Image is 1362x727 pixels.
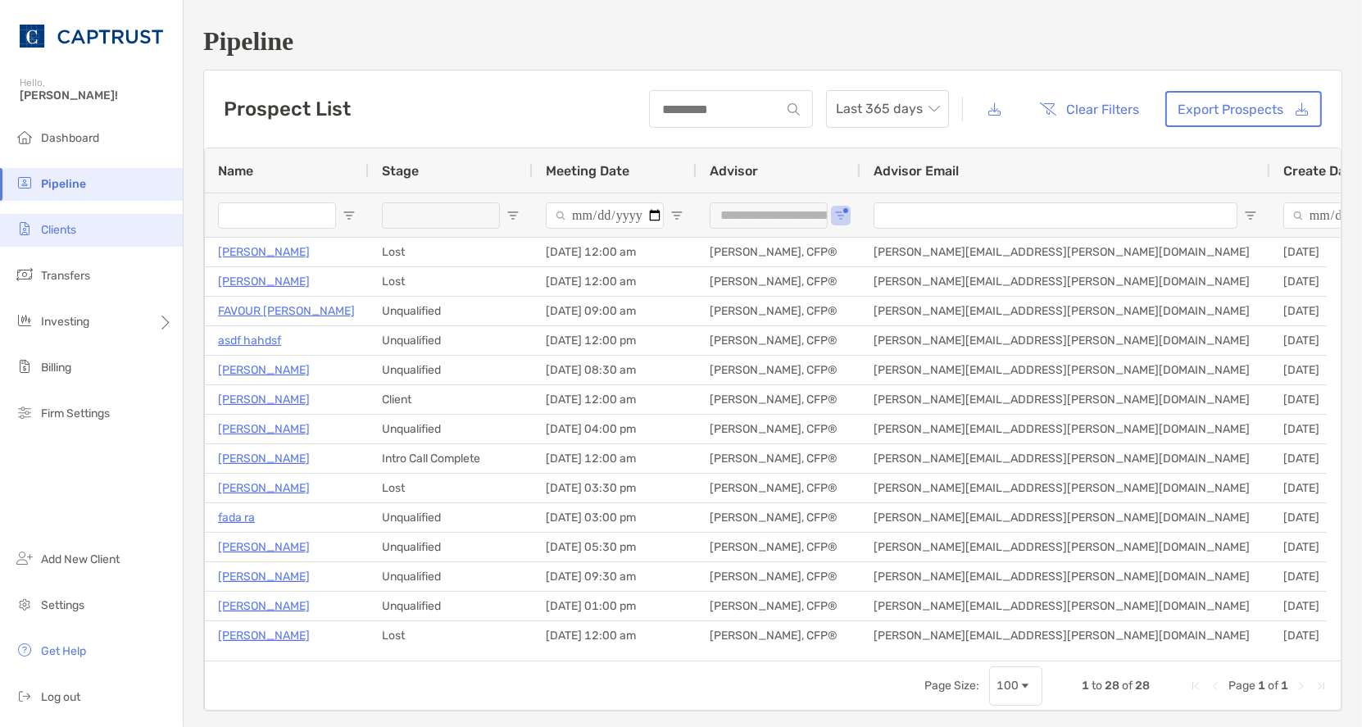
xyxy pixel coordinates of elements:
[203,26,1342,57] h1: Pipeline
[834,209,847,222] button: Open Filter Menu
[697,385,860,414] div: [PERSON_NAME], CFP®
[1268,679,1278,693] span: of
[218,537,310,557] a: [PERSON_NAME]
[218,360,310,380] a: [PERSON_NAME]
[533,503,697,532] div: [DATE] 03:00 pm
[860,385,1270,414] div: [PERSON_NAME][EMAIL_ADDRESS][PERSON_NAME][DOMAIN_NAME]
[860,267,1270,296] div: [PERSON_NAME][EMAIL_ADDRESS][PERSON_NAME][DOMAIN_NAME]
[874,202,1237,229] input: Advisor Email Filter Input
[697,621,860,650] div: [PERSON_NAME], CFP®
[533,297,697,325] div: [DATE] 09:00 am
[343,209,356,222] button: Open Filter Menu
[369,444,533,473] div: Intro Call Complete
[860,326,1270,355] div: [PERSON_NAME][EMAIL_ADDRESS][PERSON_NAME][DOMAIN_NAME]
[533,474,697,502] div: [DATE] 03:30 pm
[15,265,34,284] img: transfers icon
[41,690,80,704] span: Log out
[1135,679,1150,693] span: 28
[369,592,533,620] div: Unqualified
[533,356,697,384] div: [DATE] 08:30 am
[697,444,860,473] div: [PERSON_NAME], CFP®
[15,686,34,706] img: logout icon
[218,202,336,229] input: Name Filter Input
[546,163,629,179] span: Meeting Date
[41,315,89,329] span: Investing
[670,209,683,222] button: Open Filter Menu
[369,621,533,650] div: Lost
[41,361,71,375] span: Billing
[710,163,758,179] span: Advisor
[997,679,1019,693] div: 100
[224,98,351,120] h3: Prospect List
[533,415,697,443] div: [DATE] 04:00 pm
[1122,679,1133,693] span: of
[1092,679,1102,693] span: to
[533,326,697,355] div: [DATE] 12:00 pm
[41,407,110,420] span: Firm Settings
[369,503,533,532] div: Unqualified
[15,402,34,422] img: firm-settings icon
[218,507,255,528] a: fada ra
[546,202,664,229] input: Meeting Date Filter Input
[697,267,860,296] div: [PERSON_NAME], CFP®
[218,566,310,587] a: [PERSON_NAME]
[218,389,310,410] a: [PERSON_NAME]
[369,356,533,384] div: Unqualified
[533,562,697,591] div: [DATE] 09:30 am
[41,644,86,658] span: Get Help
[369,533,533,561] div: Unqualified
[1028,91,1152,127] button: Clear Filters
[218,448,310,469] p: [PERSON_NAME]
[41,177,86,191] span: Pipeline
[1082,679,1089,693] span: 1
[218,625,310,646] a: [PERSON_NAME]
[1281,679,1288,693] span: 1
[218,478,310,498] p: [PERSON_NAME]
[382,163,419,179] span: Stage
[860,474,1270,502] div: [PERSON_NAME][EMAIL_ADDRESS][PERSON_NAME][DOMAIN_NAME]
[218,242,310,262] a: [PERSON_NAME]
[697,562,860,591] div: [PERSON_NAME], CFP®
[218,271,310,292] a: [PERSON_NAME]
[41,223,76,237] span: Clients
[860,444,1270,473] div: [PERSON_NAME][EMAIL_ADDRESS][PERSON_NAME][DOMAIN_NAME]
[20,7,163,66] img: CAPTRUST Logo
[860,238,1270,266] div: [PERSON_NAME][EMAIL_ADDRESS][PERSON_NAME][DOMAIN_NAME]
[218,596,310,616] a: [PERSON_NAME]
[1283,163,1359,179] span: Create Date
[41,598,84,612] span: Settings
[860,415,1270,443] div: [PERSON_NAME][EMAIL_ADDRESS][PERSON_NAME][DOMAIN_NAME]
[1258,679,1265,693] span: 1
[860,297,1270,325] div: [PERSON_NAME][EMAIL_ADDRESS][PERSON_NAME][DOMAIN_NAME]
[1105,679,1119,693] span: 28
[989,666,1042,706] div: Page Size
[697,474,860,502] div: [PERSON_NAME], CFP®
[218,419,310,439] a: [PERSON_NAME]
[41,552,120,566] span: Add New Client
[836,91,939,127] span: Last 365 days
[218,301,355,321] p: FAVOUR [PERSON_NAME]
[218,330,281,351] a: asdf hahdsf
[506,209,520,222] button: Open Filter Menu
[697,356,860,384] div: [PERSON_NAME], CFP®
[1228,679,1255,693] span: Page
[860,562,1270,591] div: [PERSON_NAME][EMAIL_ADDRESS][PERSON_NAME][DOMAIN_NAME]
[697,238,860,266] div: [PERSON_NAME], CFP®
[1314,679,1328,693] div: Last Page
[1165,91,1322,127] a: Export Prospects
[1209,679,1222,693] div: Previous Page
[533,385,697,414] div: [DATE] 12:00 am
[15,311,34,330] img: investing icon
[369,415,533,443] div: Unqualified
[533,621,697,650] div: [DATE] 12:00 am
[697,415,860,443] div: [PERSON_NAME], CFP®
[15,548,34,568] img: add_new_client icon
